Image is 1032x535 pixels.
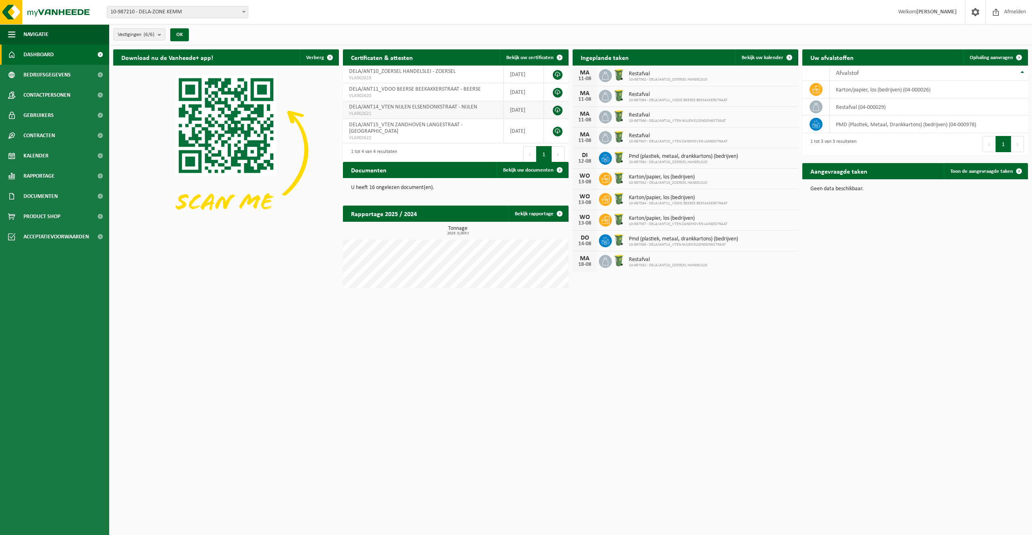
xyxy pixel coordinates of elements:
img: WB-0240-HPE-GN-50 [612,68,626,82]
h3: Tonnage [347,226,569,236]
h2: Rapportage 2025 / 2024 [343,206,425,221]
div: MA [577,111,593,117]
td: [DATE] [504,83,544,101]
span: Acceptatievoorwaarden [23,227,89,247]
span: Kalender [23,146,49,166]
td: [DATE] [504,119,544,143]
button: Next [552,146,565,162]
span: 10-987566 - DELA/ANT14_VTEN NIJLEN ELSENDONKSTRAAT [629,119,726,123]
div: 1 tot 4 van 4 resultaten [347,145,397,163]
span: Karton/papier, los (bedrijven) [629,215,727,222]
span: Toon de aangevraagde taken [950,169,1013,174]
h2: Ingeplande taken [573,49,637,65]
p: Geen data beschikbaar. [810,186,1020,192]
span: Dashboard [23,45,54,65]
img: WB-0240-HPE-GN-50 [612,254,626,267]
span: Gebruikers [23,105,54,125]
td: PMD (Plastiek, Metaal, Drankkartons) (bedrijven) (04-000978) [830,116,1028,133]
td: karton/papier, los (bedrijven) (04-000026) [830,81,1028,98]
div: 12-08 [577,159,593,164]
h2: Uw afvalstoffen [802,49,862,65]
img: WB-0240-HPE-GN-50 [612,151,626,164]
span: 10-987562 - DELA/ANT10_ZOERSEL HANDELSLEI [629,160,738,165]
span: VLA902621 [349,110,497,117]
span: 10-987562 - DELA/ANT10_ZOERSEL HANDELSLEI [629,180,708,185]
span: 10-987567 - DELA/ANT15_VTEN ZANDHOVEN LANGESTRAAT [629,222,727,227]
span: Product Shop [23,206,60,227]
span: Bekijk uw kalender [742,55,783,60]
span: Bekijk uw certificaten [506,55,554,60]
span: VLA902622 [349,135,497,141]
a: Bekijk uw kalender [735,49,797,66]
button: Vestigingen(6/6) [113,28,165,40]
div: MA [577,90,593,97]
button: 1 [536,146,552,162]
span: Vestigingen [118,29,154,41]
span: 10-987210 - DELA-ZONE KEMM [107,6,248,18]
td: [DATE] [504,101,544,119]
span: Ophaling aanvragen [970,55,1013,60]
span: 10-987562 - DELA/ANT10_ZOERSEL HANDELSLEI [629,263,708,268]
div: MA [577,132,593,138]
img: WB-0240-HPE-GN-50 [612,109,626,123]
img: WB-0240-HPE-GN-50 [612,192,626,206]
div: DI [577,152,593,159]
span: Pmd (plastiek, metaal, drankkartons) (bedrijven) [629,153,738,160]
span: VLA902619 [349,75,497,81]
span: Documenten [23,186,58,206]
h2: Aangevraagde taken [802,163,876,179]
span: 10-987564 - DELA/ANT11_VDOO BEERSE BEEKAKKERSTRAAT [629,201,727,206]
span: DELA/ANT15_VTEN ZANDHOVEN LANGESTRAAT - [GEOGRAPHIC_DATA] [349,122,463,134]
span: DELA/ANT11_VDOO BEERSE BEEKAKKERSTRAAT - BEERSE [349,86,481,92]
span: Rapportage [23,166,55,186]
img: WB-0240-HPE-GN-50 [612,89,626,102]
div: WO [577,214,593,221]
strong: [PERSON_NAME] [916,9,957,15]
p: U heeft 16 ongelezen document(en). [351,185,560,191]
span: Restafval [629,133,727,139]
div: DO [577,235,593,241]
span: Restafval [629,71,708,77]
img: WB-0240-HPE-GN-50 [612,171,626,185]
div: 11-08 [577,138,593,144]
button: Verberg [300,49,338,66]
img: WB-0240-HPE-GN-50 [612,212,626,226]
h2: Download nu de Vanheede+ app! [113,49,221,65]
div: 13-08 [577,200,593,206]
span: 10-987566 - DELA/ANT14_VTEN NIJLEN ELSENDONKSTRAAT [629,242,738,247]
button: Previous [983,136,996,152]
span: Karton/papier, los (bedrijven) [629,174,708,180]
a: Bekijk uw documenten [497,162,568,178]
div: 18-08 [577,262,593,267]
div: 14-08 [577,241,593,247]
span: Bedrijfsgegevens [23,65,71,85]
span: 2025: 0,003 t [347,231,569,236]
h2: Certificaten & attesten [343,49,421,65]
span: Restafval [629,112,726,119]
div: 13-08 [577,179,593,185]
div: 11-08 [577,76,593,82]
a: Bekijk uw certificaten [500,49,568,66]
div: 1 tot 3 van 3 resultaten [806,135,856,153]
img: WB-0240-HPE-GN-50 [612,130,626,144]
button: Previous [523,146,536,162]
div: WO [577,173,593,179]
img: Download de VHEPlus App [113,66,339,235]
button: 1 [996,136,1011,152]
a: Ophaling aanvragen [963,49,1027,66]
span: Restafval [629,91,727,98]
div: MA [577,70,593,76]
button: Next [1011,136,1024,152]
td: [DATE] [504,66,544,83]
div: 13-08 [577,221,593,226]
span: Verberg [306,55,324,60]
span: DELA/ANT14_VTEN NIJLEN ELSENDONKSTRAAT - NIJLEN [349,104,477,110]
span: 10-987564 - DELA/ANT11_VDOO BEERSE BEEKAKKERSTRAAT [629,98,727,103]
div: MA [577,255,593,262]
span: Navigatie [23,24,49,45]
count: (6/6) [144,32,154,37]
a: Toon de aangevraagde taken [944,163,1027,179]
span: Afvalstof [836,70,859,76]
button: OK [170,28,189,41]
